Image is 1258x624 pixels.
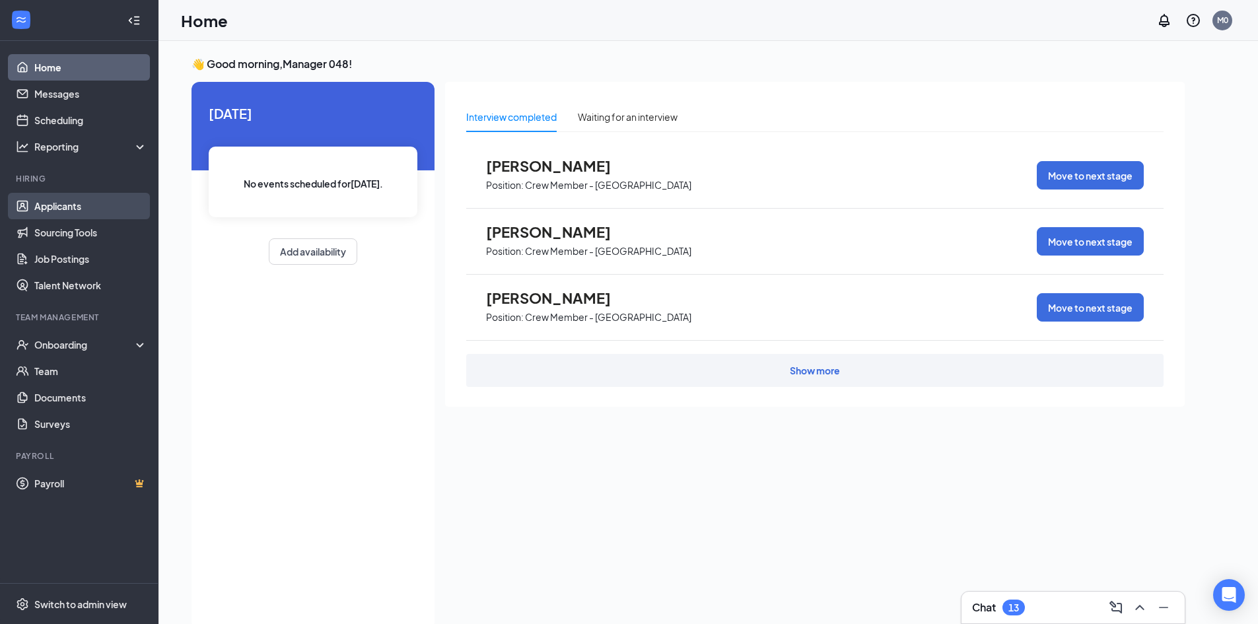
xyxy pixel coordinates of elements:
a: PayrollCrown [34,470,147,497]
svg: ChevronUp [1132,600,1148,615]
a: Home [34,54,147,81]
h1: Home [181,9,228,32]
svg: ComposeMessage [1108,600,1124,615]
div: 13 [1008,602,1019,613]
a: Documents [34,384,147,411]
svg: Notifications [1156,13,1172,28]
p: Position: [486,311,524,324]
p: Crew Member - [GEOGRAPHIC_DATA] [525,179,691,191]
svg: WorkstreamLogo [15,13,28,26]
p: Position: [486,179,524,191]
a: Team [34,358,147,384]
button: Minimize [1153,597,1174,618]
a: Surveys [34,411,147,437]
p: Position: [486,245,524,258]
h3: Chat [972,600,996,615]
svg: UserCheck [16,338,29,351]
div: Show more [790,364,840,377]
span: [PERSON_NAME] [486,223,631,240]
div: Open Intercom Messenger [1213,579,1245,611]
h3: 👋 Good morning, Manager 048 ! [192,57,1185,71]
svg: Collapse [127,14,141,27]
button: ComposeMessage [1105,597,1127,618]
div: Interview completed [466,110,557,124]
button: Move to next stage [1037,227,1144,256]
button: ChevronUp [1129,597,1150,618]
p: Crew Member - [GEOGRAPHIC_DATA] [525,245,691,258]
span: [DATE] [209,103,417,123]
div: M0 [1217,15,1228,26]
a: Job Postings [34,246,147,272]
div: Waiting for an interview [578,110,678,124]
a: Talent Network [34,272,147,298]
svg: Minimize [1156,600,1171,615]
span: No events scheduled for [DATE] . [244,176,383,191]
p: Crew Member - [GEOGRAPHIC_DATA] [525,311,691,324]
svg: QuestionInfo [1185,13,1201,28]
span: [PERSON_NAME] [486,157,631,174]
div: Onboarding [34,338,136,351]
a: Sourcing Tools [34,219,147,246]
div: Switch to admin view [34,598,127,611]
div: Hiring [16,173,145,184]
svg: Analysis [16,140,29,153]
svg: Settings [16,598,29,611]
div: Payroll [16,450,145,462]
a: Messages [34,81,147,107]
span: [PERSON_NAME] [486,289,631,306]
button: Move to next stage [1037,293,1144,322]
div: Reporting [34,140,148,153]
button: Add availability [269,238,357,265]
a: Scheduling [34,107,147,133]
a: Applicants [34,193,147,219]
div: Team Management [16,312,145,323]
button: Move to next stage [1037,161,1144,190]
